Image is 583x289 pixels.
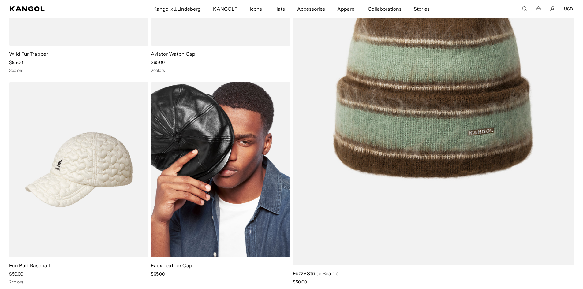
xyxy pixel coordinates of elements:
button: USD [564,6,573,12]
summary: Search here [522,6,527,12]
span: $65.00 [151,271,165,277]
img: Fun Puff Baseball [9,82,148,257]
span: $50.00 [9,271,23,277]
a: Account [550,6,555,12]
div: 3 colors [9,68,148,73]
a: Wild Fur Trapper [9,51,48,57]
a: Fun Puff Baseball [9,262,50,269]
button: Cart [536,6,541,12]
span: $65.00 [151,60,165,65]
div: 2 colors [151,68,290,73]
div: 2 colors [9,279,148,285]
a: Kangol [10,6,101,11]
a: Fuzzy Stripe Beanie [293,270,339,276]
a: Faux Leather Cap [151,262,192,269]
span: $50.00 [293,279,307,285]
span: $85.00 [9,60,23,65]
img: Faux Leather Cap [151,82,290,257]
a: Aviator Watch Cap [151,51,195,57]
